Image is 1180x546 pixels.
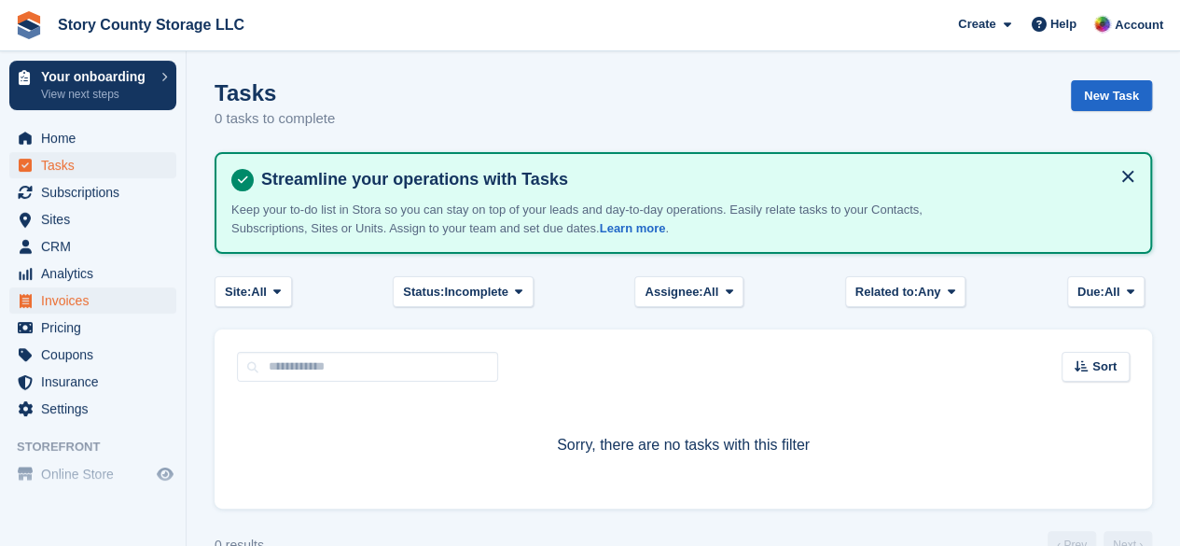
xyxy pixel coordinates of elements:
[600,221,666,235] a: Learn more
[444,283,508,301] span: Incomplete
[41,206,153,232] span: Sites
[41,315,153,341] span: Pricing
[50,9,252,40] a: Story County Storage LLC
[41,396,153,422] span: Settings
[1077,283,1104,301] span: Due:
[254,169,1135,190] h4: Streamline your operations with Tasks
[9,315,176,341] a: menu
[1093,15,1112,34] img: Leah Hattan
[9,342,176,368] a: menu
[41,70,152,83] p: Your onboarding
[9,396,176,422] a: menu
[958,15,995,34] span: Create
[9,206,176,232] a: menu
[154,463,176,485] a: Preview store
[41,369,153,395] span: Insurance
[393,276,533,307] button: Status: Incomplete
[1115,16,1163,35] span: Account
[41,461,153,487] span: Online Store
[41,260,153,287] span: Analytics
[9,287,176,314] a: menu
[403,283,444,301] span: Status:
[1050,15,1076,34] span: Help
[9,369,176,395] a: menu
[645,283,702,301] span: Assignee:
[1071,80,1152,111] a: New Task
[215,80,335,105] h1: Tasks
[9,233,176,259] a: menu
[215,276,292,307] button: Site: All
[9,260,176,287] a: menu
[9,152,176,178] a: menu
[918,283,941,301] span: Any
[15,11,43,39] img: stora-icon-8386f47178a22dfd0bd8f6a31ec36ba5ce8667c1dd55bd0f319d3a0aa187defe.svg
[41,287,153,314] span: Invoices
[9,179,176,205] a: menu
[41,179,153,205] span: Subscriptions
[251,283,267,301] span: All
[41,125,153,151] span: Home
[17,438,186,456] span: Storefront
[1104,283,1120,301] span: All
[41,152,153,178] span: Tasks
[634,276,743,307] button: Assignee: All
[225,283,251,301] span: Site:
[41,86,152,103] p: View next steps
[237,434,1130,456] p: Sorry, there are no tasks with this filter
[1067,276,1145,307] button: Due: All
[41,342,153,368] span: Coupons
[9,125,176,151] a: menu
[855,283,918,301] span: Related to:
[845,276,965,307] button: Related to: Any
[9,61,176,110] a: Your onboarding View next steps
[703,283,719,301] span: All
[215,108,335,130] p: 0 tasks to complete
[231,201,931,237] p: Keep your to-do list in Stora so you can stay on top of your leads and day-to-day operations. Eas...
[9,461,176,487] a: menu
[1092,357,1117,376] span: Sort
[41,233,153,259] span: CRM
